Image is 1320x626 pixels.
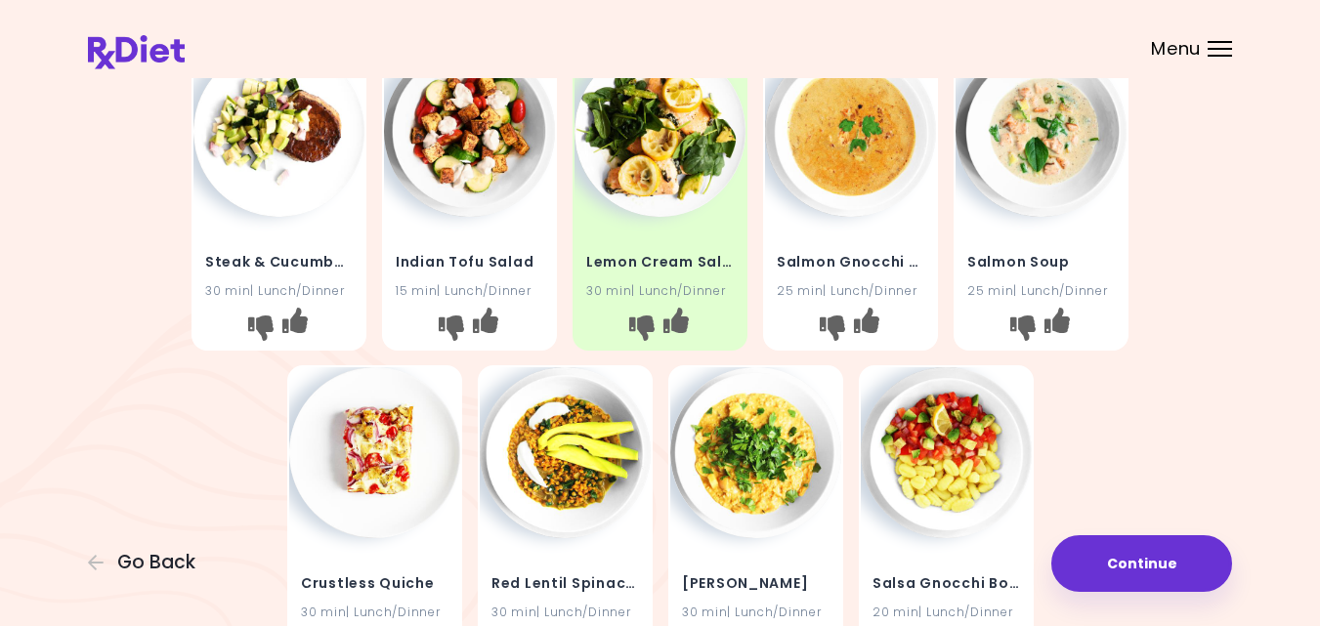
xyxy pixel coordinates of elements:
[205,246,353,277] h4: Steak & Cucumber Salad
[436,312,467,343] button: I don't like this recipe
[851,312,882,343] button: I like this recipe
[660,312,692,343] button: I like this recipe
[777,246,924,277] h4: Salmon Gnocchi Soup
[1042,312,1073,343] button: I like this recipe
[817,312,848,343] button: I don't like this recipe
[586,281,734,300] div: 30 min | Lunch/Dinner
[88,552,205,573] button: Go Back
[491,604,639,622] div: 30 min | Lunch/Dinner
[245,312,277,343] button: I don't like this recipe
[1051,535,1232,592] button: Continue
[470,312,501,343] button: I like this recipe
[491,568,639,600] h4: Red Lentil Spinach Curry
[1007,312,1039,343] button: I don't like this recipe
[301,568,448,600] h4: Crustless Quiche
[396,246,543,277] h4: Indian Tofu Salad
[301,604,448,622] div: 30 min | Lunch/Dinner
[682,604,830,622] div: 30 min | Lunch/Dinner
[88,35,185,69] img: RxDiet
[873,604,1020,622] div: 20 min | Lunch/Dinner
[117,552,195,573] span: Go Back
[279,312,311,343] button: I like this recipe
[682,568,830,600] h4: Lentil Curry
[586,246,734,277] h4: Lemon Cream Salmon
[205,281,353,300] div: 30 min | Lunch/Dinner
[1151,40,1201,58] span: Menu
[626,312,658,343] button: I don't like this recipe
[873,568,1020,600] h4: Salsa Gnocchi Bowl
[967,281,1115,300] div: 25 min | Lunch/Dinner
[967,246,1115,277] h4: Salmon Soup
[396,281,543,300] div: 15 min | Lunch/Dinner
[777,281,924,300] div: 25 min | Lunch/Dinner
